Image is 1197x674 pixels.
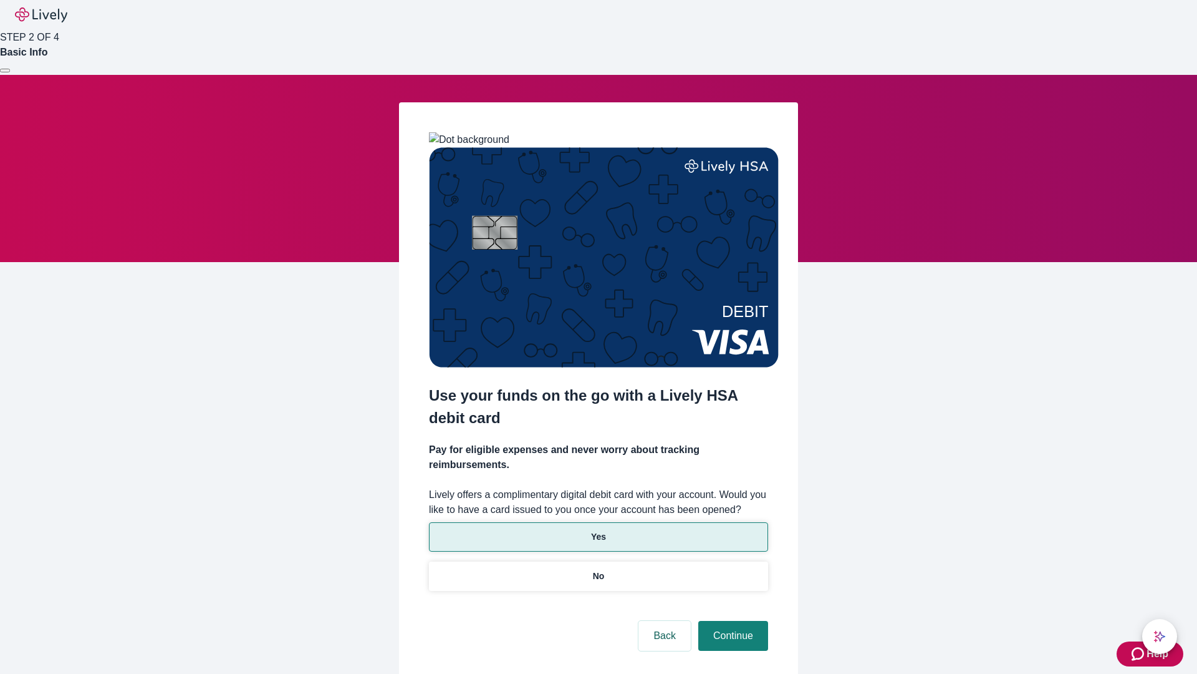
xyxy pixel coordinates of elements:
[429,562,768,591] button: No
[429,132,509,147] img: Dot background
[1142,619,1177,654] button: chat
[15,7,67,22] img: Lively
[593,570,605,583] p: No
[429,522,768,552] button: Yes
[429,487,768,517] label: Lively offers a complimentary digital debit card with your account. Would you like to have a card...
[429,442,768,472] h4: Pay for eligible expenses and never worry about tracking reimbursements.
[1147,647,1168,662] span: Help
[429,147,779,368] img: Debit card
[698,621,768,651] button: Continue
[1117,642,1183,667] button: Zendesk support iconHelp
[1153,630,1166,643] svg: Lively AI Assistant
[429,384,768,429] h2: Use your funds on the go with a Lively HSA debit card
[591,530,606,544] p: Yes
[638,621,691,651] button: Back
[1132,647,1147,662] svg: Zendesk support icon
